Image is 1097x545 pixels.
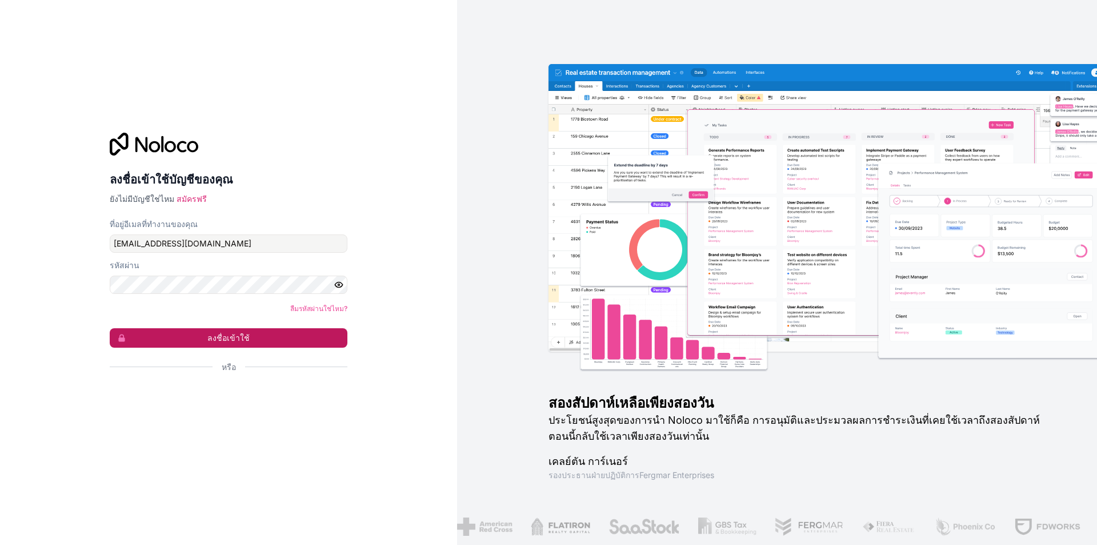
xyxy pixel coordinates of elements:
button: ลงชื่อเข้าใช้ [110,328,347,348]
font: สองสัปดาห์เหลือเพียงสองวัน [548,395,714,411]
font: ลงชื่อเข้าใช้บัญชีของคุณ [110,173,233,186]
img: /สินทรัพย์/gbstax-C-GtDUiK.png [697,518,755,536]
img: /assets/fergmar-CudnrXN5.png [773,518,843,536]
font: ที่อยู่อีเมลที่ทำงานของคุณ [110,219,198,229]
font: ลงชื่อเข้าใช้ [207,333,250,343]
a: สมัครฟรี [177,194,207,204]
font: หรือ [222,362,236,372]
img: /assets/flatiron-C8eUkumj.png [530,518,589,536]
img: /สินทรัพย์/fdworks-Bi04fVtw.png [1012,518,1079,536]
a: ลืมรหัสผ่านใช่ไหม? [290,304,347,313]
font: รองประธานฝ่ายปฏิบัติการ [548,470,639,480]
font: ยังไม่มีบัญชีใช่ไหม [110,194,174,204]
iframe: สามารถทำได้ด้วย Google [104,385,344,411]
font: Fergmar [639,470,670,480]
img: /สินทรัพย์/phoenix-BREaitsQ.png [933,518,995,536]
img: /สินทรัพย์/saastock-C6Zbiodz.png [607,518,679,536]
font: เคลย์ตัน การ์เนอร์ [548,455,628,467]
img: /assets/fiera-fwj2N5v4.png [861,518,915,536]
font: ประโยชน์สูงสุดของการนำ Noloco มาใช้ก็คือ การอนุมัติและประมวลผลการชำระเงินที่เคยใช้เวลาถึงสองสัปดา... [548,414,1040,442]
font: Enterprises [672,470,714,480]
font: รหัสผ่าน [110,260,139,270]
img: /สินทรัพย์/สภากาชาดอเมริกัน-BAupjrZR.png [456,518,511,536]
input: รหัสผ่าน [110,276,347,294]
input: ที่อยู่อีเมล [110,234,347,253]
